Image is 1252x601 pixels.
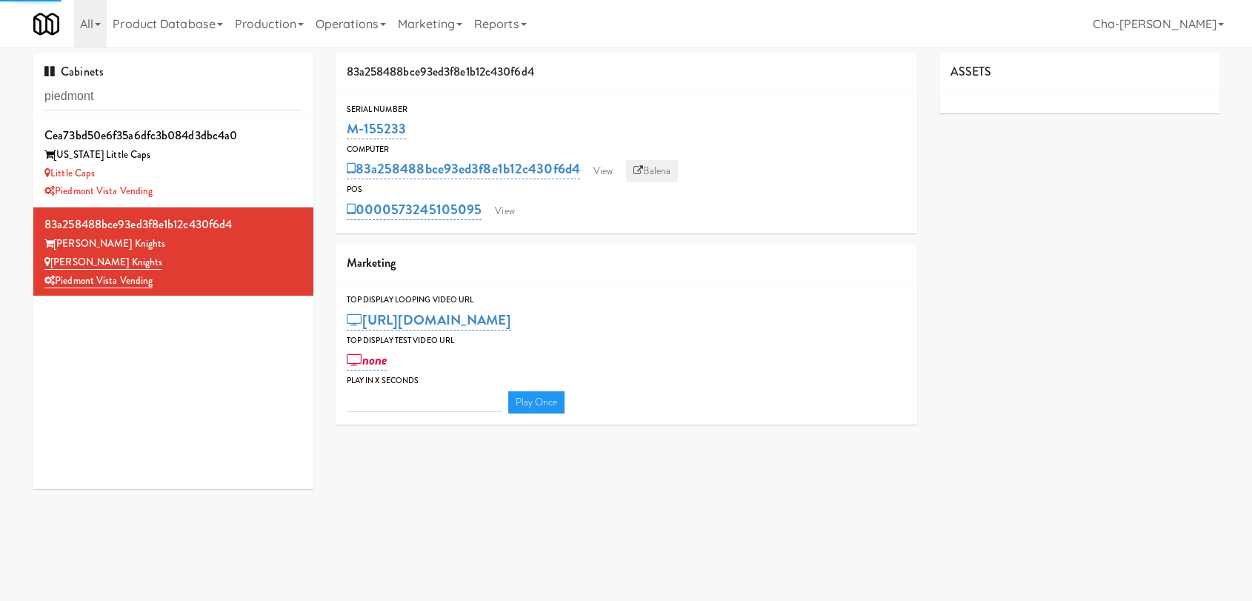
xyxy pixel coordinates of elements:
div: POS [347,182,906,197]
div: [US_STATE] Little Caps [44,146,302,165]
div: Top Display Test Video Url [347,333,906,348]
div: Serial Number [347,102,906,117]
span: Marketing [347,254,396,271]
a: View [487,200,522,222]
div: Computer [347,142,906,157]
li: cea73bd50e6f35a6dfc3b084d3dbc4a0[US_STATE] Little Caps Little CapsPiedmont Vista Vending [33,119,313,207]
a: Piedmont Vista Vending [44,273,153,288]
a: Piedmont Vista Vending [44,184,153,198]
span: Cabinets [44,63,104,80]
a: 83a258488bce93ed3f8e1b12c430f6d4 [347,159,580,179]
input: Search cabinets [44,83,302,110]
a: [PERSON_NAME] Knights [44,255,162,270]
div: cea73bd50e6f35a6dfc3b084d3dbc4a0 [44,124,302,147]
a: none [347,350,387,371]
a: Little Caps [44,166,95,180]
a: [URL][DOMAIN_NAME] [347,310,512,331]
div: 83a258488bce93ed3f8e1b12c430f6d4 [336,53,917,91]
a: Balena [626,160,678,182]
span: ASSETS [950,63,992,80]
div: [PERSON_NAME] Knights [44,235,302,253]
a: View [586,160,620,182]
a: 0000573245105095 [347,199,482,220]
a: Play Once [508,391,565,414]
li: 83a258488bce93ed3f8e1b12c430f6d4[PERSON_NAME] Knights [PERSON_NAME] KnightsPiedmont Vista Vending [33,207,313,296]
div: Play in X seconds [347,373,906,388]
div: Top Display Looping Video Url [347,293,906,308]
div: 83a258488bce93ed3f8e1b12c430f6d4 [44,213,302,236]
a: M-155233 [347,119,407,139]
img: Micromart [33,11,59,37]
